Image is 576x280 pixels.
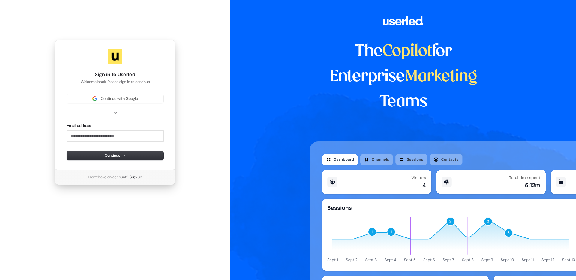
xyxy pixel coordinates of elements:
span: Marketing [405,69,477,85]
span: Copilot [382,44,432,59]
button: Continue [67,151,163,160]
span: Don’t have an account? [88,174,128,180]
h1: The for Enterprise Teams [310,39,497,115]
img: Sign in with Google [92,96,97,101]
h1: Sign in to Userled [67,71,163,78]
a: Sign up [130,174,142,180]
span: Continue [105,153,126,158]
button: Sign in with GoogleContinue with Google [67,94,163,103]
p: Welcome back! Please sign in to continue [67,79,163,85]
p: or [114,110,117,116]
label: Email address [67,123,91,128]
img: Userled [108,49,122,64]
span: Continue with Google [101,96,138,101]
